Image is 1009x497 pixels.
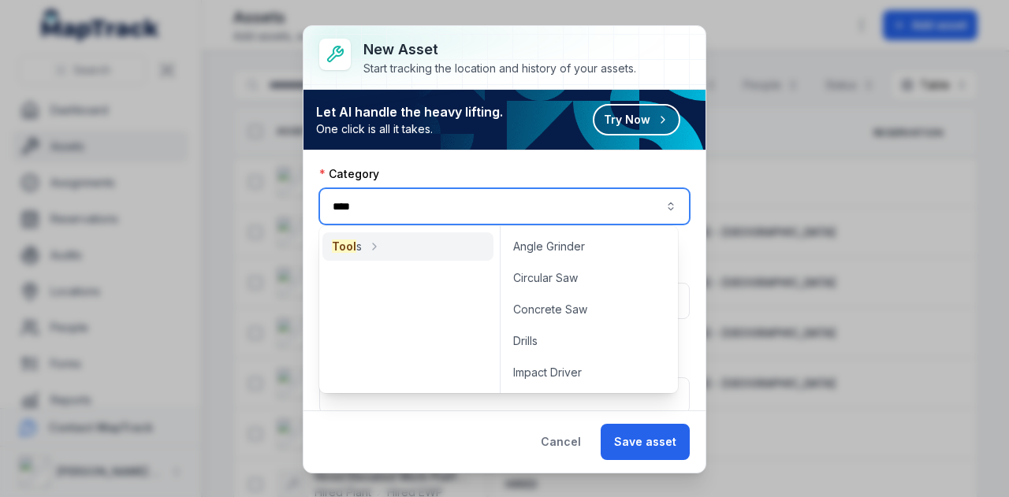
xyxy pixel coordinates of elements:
div: Start tracking the location and history of your assets. [363,61,636,76]
strong: Let AI handle the heavy lifting. [316,102,503,121]
span: Angle Grinder [513,239,585,254]
span: Tool [332,239,356,253]
span: Drills [513,333,538,349]
span: One click is all it takes. [316,121,503,137]
label: Category [319,166,379,182]
span: Circular Saw [513,270,578,286]
h3: New asset [363,39,636,61]
span: Impact Driver [513,365,582,380]
span: Concrete Saw [513,302,587,317]
span: s [332,239,362,254]
button: Cancel [527,424,594,460]
button: Try Now [593,104,680,135]
button: Save asset [601,424,690,460]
